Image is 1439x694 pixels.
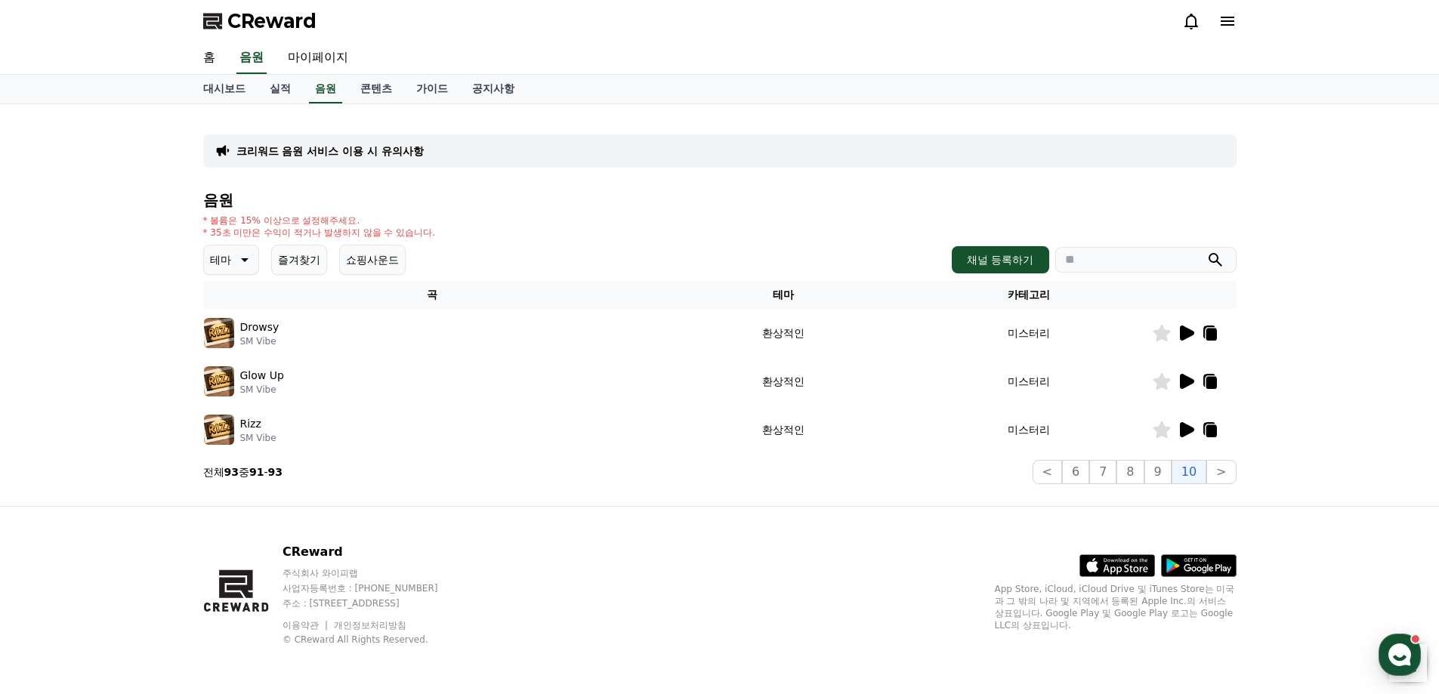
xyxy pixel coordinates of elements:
td: 환상적인 [661,406,906,454]
img: music [204,415,234,445]
p: Rizz [240,416,261,432]
a: 대시보드 [191,75,258,103]
span: CReward [227,9,317,33]
strong: 93 [268,466,283,478]
a: 홈 [191,42,227,74]
p: 사업자등록번호 : [PHONE_NUMBER] [283,582,467,594]
button: 6 [1062,460,1089,484]
a: 개인정보처리방침 [334,620,406,631]
a: 마이페이지 [276,42,360,74]
button: 즐겨찾기 [271,245,327,275]
th: 카테고리 [906,281,1152,309]
a: 홈 [5,479,100,517]
span: 대화 [138,502,156,514]
a: 크리워드 음원 서비스 이용 시 유의사항 [236,143,424,159]
button: 8 [1116,460,1144,484]
th: 테마 [661,281,906,309]
p: Glow Up [240,368,284,384]
span: 설정 [233,501,252,514]
td: 미스터리 [906,309,1152,357]
span: 홈 [48,501,57,514]
button: 10 [1172,460,1206,484]
a: 콘텐츠 [348,75,404,103]
p: 주소 : [STREET_ADDRESS] [283,597,467,609]
a: 가이드 [404,75,460,103]
th: 곡 [203,281,662,309]
a: 공지사항 [460,75,527,103]
p: 테마 [210,249,231,270]
td: 환상적인 [661,309,906,357]
p: 주식회사 와이피랩 [283,567,467,579]
p: SM Vibe [240,432,276,444]
img: music [204,318,234,348]
a: CReward [203,9,317,33]
h4: 음원 [203,192,1237,208]
p: CReward [283,543,467,561]
td: 미스터리 [906,406,1152,454]
button: 채널 등록하기 [952,246,1048,273]
a: 실적 [258,75,303,103]
button: 테마 [203,245,259,275]
button: 9 [1144,460,1172,484]
strong: 93 [224,466,239,478]
p: SM Vibe [240,335,279,347]
p: SM Vibe [240,384,284,396]
a: 음원 [236,42,267,74]
p: * 35초 미만은 수익이 적거나 발생하지 않을 수 있습니다. [203,227,436,239]
img: music [204,366,234,396]
td: 미스터리 [906,357,1152,406]
p: © CReward All Rights Reserved. [283,634,467,646]
button: 7 [1089,460,1116,484]
button: > [1206,460,1236,484]
a: 대화 [100,479,195,517]
a: 이용약관 [283,620,330,631]
a: 음원 [309,75,342,103]
p: App Store, iCloud, iCloud Drive 및 iTunes Store는 미국과 그 밖의 나라 및 지역에서 등록된 Apple Inc.의 서비스 상표입니다. Goo... [995,583,1237,631]
p: 전체 중 - [203,464,283,480]
td: 환상적인 [661,357,906,406]
p: Drowsy [240,319,279,335]
button: 쇼핑사운드 [339,245,406,275]
button: < [1033,460,1062,484]
a: 설정 [195,479,290,517]
p: * 볼륨은 15% 이상으로 설정해주세요. [203,214,436,227]
strong: 91 [249,466,264,478]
